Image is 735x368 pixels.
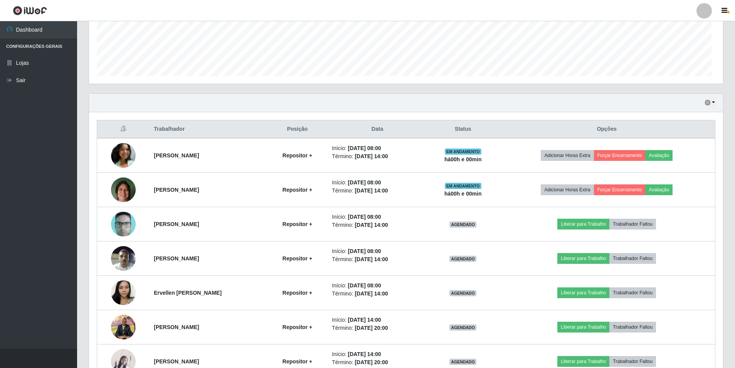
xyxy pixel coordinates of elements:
[154,290,222,296] strong: Ervellen [PERSON_NAME]
[609,322,656,333] button: Trabalhador Faltou
[355,153,388,159] time: [DATE] 14:00
[332,213,423,221] li: Início:
[332,255,423,263] li: Término:
[609,219,656,230] button: Trabalhador Faltou
[327,120,427,138] th: Data
[332,179,423,187] li: Início:
[427,120,499,138] th: Status
[154,152,199,159] strong: [PERSON_NAME]
[609,253,656,264] button: Trabalhador Faltou
[154,324,199,330] strong: [PERSON_NAME]
[445,149,481,155] span: EM ANDAMENTO
[283,324,312,330] strong: Repositor +
[154,358,199,365] strong: [PERSON_NAME]
[348,317,381,323] time: [DATE] 14:00
[609,356,656,367] button: Trabalhador Faltou
[332,290,423,298] li: Término:
[449,290,476,296] span: AGENDADO
[283,152,312,159] strong: Repositor +
[541,184,594,195] button: Adicionar Horas Extra
[111,173,136,206] img: 1750940552132.jpeg
[348,145,381,151] time: [DATE] 08:00
[154,221,199,227] strong: [PERSON_NAME]
[111,209,136,239] img: 1752163217594.jpeg
[332,324,423,332] li: Término:
[645,184,673,195] button: Avaliação
[449,324,476,331] span: AGENDADO
[449,256,476,262] span: AGENDADO
[444,156,482,162] strong: há 00 h e 00 min
[449,359,476,365] span: AGENDADO
[499,120,715,138] th: Opções
[557,322,609,333] button: Liberar para Trabalho
[445,183,481,189] span: EM ANDAMENTO
[332,221,423,229] li: Término:
[355,187,388,194] time: [DATE] 14:00
[111,311,136,343] img: 1748464437090.jpeg
[111,242,136,275] img: 1751578062670.jpeg
[355,325,388,331] time: [DATE] 20:00
[111,143,136,168] img: 1748893020398.jpeg
[332,247,423,255] li: Início:
[332,316,423,324] li: Início:
[332,350,423,358] li: Início:
[154,255,199,262] strong: [PERSON_NAME]
[541,150,594,161] button: Adicionar Horas Extra
[332,144,423,152] li: Início:
[609,287,656,298] button: Trabalhador Faltou
[332,282,423,290] li: Início:
[154,187,199,193] strong: [PERSON_NAME]
[557,356,609,367] button: Liberar para Trabalho
[355,256,388,262] time: [DATE] 14:00
[149,120,267,138] th: Trabalhador
[645,150,673,161] button: Avaliação
[332,152,423,160] li: Término:
[348,179,381,186] time: [DATE] 08:00
[13,6,47,15] img: CoreUI Logo
[267,120,328,138] th: Posição
[348,214,381,220] time: [DATE] 08:00
[348,282,381,289] time: [DATE] 08:00
[355,359,388,365] time: [DATE] 20:00
[444,191,482,197] strong: há 00 h e 00 min
[283,221,312,227] strong: Repositor +
[111,276,136,309] img: 1758336496085.jpeg
[557,219,609,230] button: Liberar para Trabalho
[283,255,312,262] strong: Repositor +
[355,290,388,297] time: [DATE] 14:00
[332,358,423,366] li: Término:
[557,253,609,264] button: Liberar para Trabalho
[594,150,646,161] button: Forçar Encerramento
[332,187,423,195] li: Término:
[348,248,381,254] time: [DATE] 08:00
[355,222,388,228] time: [DATE] 14:00
[283,358,312,365] strong: Repositor +
[557,287,609,298] button: Liberar para Trabalho
[449,221,476,228] span: AGENDADO
[283,187,312,193] strong: Repositor +
[348,351,381,357] time: [DATE] 14:00
[594,184,646,195] button: Forçar Encerramento
[283,290,312,296] strong: Repositor +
